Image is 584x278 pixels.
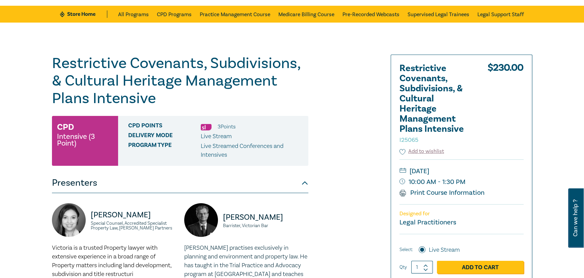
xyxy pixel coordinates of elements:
[399,148,444,155] button: Add to wishlist
[201,142,303,159] p: Live Streamed Conferences and Intensives
[399,188,485,197] a: Print Course Information
[91,221,176,230] small: Special Counsel, Accredited Specialist Property Law, [PERSON_NAME] Partners
[184,203,218,237] img: https://s3.ap-southeast-2.amazonaws.com/leo-cussen-store-production-content/Contacts/Matthew%20To...
[52,203,86,237] img: https://s3.ap-southeast-2.amazonaws.com/leo-cussen-store-production-content/Contacts/Victoria%20A...
[278,6,334,23] a: Medicare Billing Course
[128,132,201,141] span: Delivery Mode
[128,122,201,131] span: CPD Points
[572,192,579,244] span: Can we help ?
[91,210,176,220] p: [PERSON_NAME]
[57,121,74,133] h3: CPD
[342,6,399,23] a: Pre-Recorded Webcasts
[52,244,171,278] span: Victoria is a trusted Property lawyer with extensive experience in a broad range of Property matt...
[488,63,524,148] div: $ 230.00
[399,166,524,177] small: [DATE]
[52,55,308,107] h1: Restrictive Covenants, Subdivisions, & Cultural Heritage Management Plans Intensive
[429,246,460,254] label: Live Stream
[57,133,113,147] small: Intensive (3 Point)
[408,6,469,23] a: Supervised Legal Trainees
[411,261,433,274] input: 1
[52,173,308,193] button: Presenters
[399,264,407,271] label: Qty
[399,211,524,217] p: Designed for
[60,10,107,18] a: Store Home
[437,261,524,274] a: Add to Cart
[157,6,192,23] a: CPD Programs
[399,218,456,227] small: Legal Practitioners
[223,223,308,228] small: Barrister, Victorian Bar
[200,6,270,23] a: Practice Management Course
[399,63,474,144] h2: Restrictive Covenants, Subdivisions, & Cultural Heritage Management Plans Intensive
[399,177,524,187] small: 10:00 AM - 1:30 PM
[218,122,235,131] li: 3 Point s
[399,246,413,253] span: Select:
[201,124,212,130] img: Substantive Law
[201,132,232,140] span: Live Stream
[223,212,308,223] p: [PERSON_NAME]
[118,6,149,23] a: All Programs
[399,136,418,144] small: I25065
[128,142,201,159] span: Program type
[477,6,524,23] a: Legal Support Staff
